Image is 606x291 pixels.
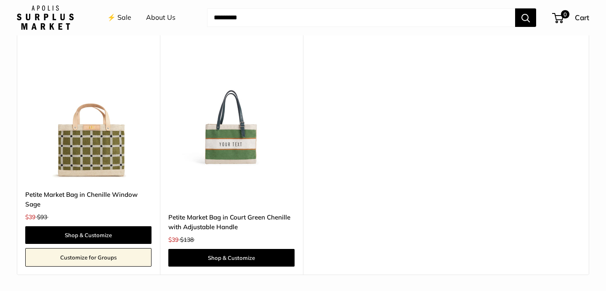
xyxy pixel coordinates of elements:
a: Shop & Customize [25,226,151,244]
span: $39 [168,236,178,243]
img: description_Our very first Chenille-Jute Market bag [168,55,295,181]
span: 0 [561,10,569,19]
a: Petite Market Bag in Chenille Window SagePetite Market Bag in Chenille Window Sage [25,55,151,181]
span: $93 [37,213,47,221]
a: ⚡️ Sale [107,11,131,24]
a: Customize for Groups [25,248,151,267]
a: description_Our very first Chenille-Jute Market bagdescription_Adjustable Handles for whatever mo... [168,55,295,181]
a: Shop & Customize [168,249,295,267]
a: Petite Market Bag in Chenille Window Sage [25,190,151,209]
a: 0 Cart [553,11,589,24]
button: Search [515,8,536,27]
input: Search... [207,8,515,27]
a: About Us [146,11,175,24]
span: $138 [180,236,194,243]
span: $39 [25,213,35,221]
a: Petite Market Bag in Court Green Chenille with Adjustable Handle [168,212,295,232]
img: Apolis: Surplus Market [17,5,74,30]
span: Cart [575,13,589,22]
img: Petite Market Bag in Chenille Window Sage [25,55,151,181]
